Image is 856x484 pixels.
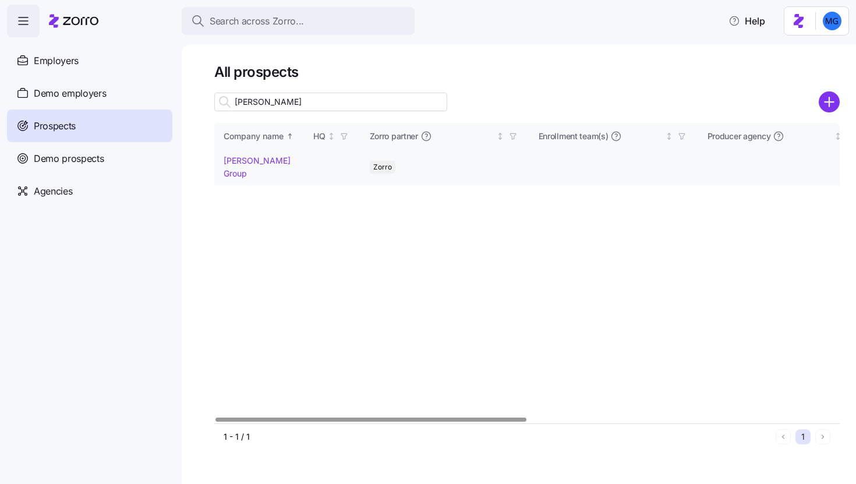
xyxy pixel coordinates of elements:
div: 1 - 1 / 1 [224,431,771,443]
a: Agencies [7,175,172,207]
div: Sorted ascending [286,132,294,140]
span: Enrollment team(s) [539,130,609,142]
img: 61c362f0e1d336c60eacb74ec9823875 [823,12,841,30]
th: Enrollment team(s)Not sorted [529,123,698,150]
span: Demo prospects [34,151,104,166]
div: Not sorted [327,132,335,140]
a: Prospects [7,109,172,142]
div: Company name [224,130,284,143]
button: Previous page [776,429,791,444]
button: Next page [815,429,830,444]
span: Agencies [34,184,72,199]
th: HQNot sorted [304,123,360,150]
span: Demo employers [34,86,107,101]
span: Search across Zorro... [210,14,304,29]
svg: add icon [819,91,840,112]
div: Not sorted [834,132,842,140]
span: Zorro [373,161,392,174]
div: Not sorted [665,132,673,140]
div: HQ [313,130,326,143]
h1: All prospects [214,63,840,81]
a: Employers [7,44,172,77]
span: Help [728,14,765,28]
span: Zorro partner [370,130,418,142]
a: [PERSON_NAME] Group [224,156,291,178]
span: Prospects [34,119,76,133]
button: Search across Zorro... [182,7,415,35]
th: Company nameSorted ascending [214,123,304,150]
a: Demo prospects [7,142,172,175]
a: Demo employers [7,77,172,109]
div: Not sorted [496,132,504,140]
th: Zorro partnerNot sorted [360,123,529,150]
button: Help [719,9,774,33]
input: Search prospect [214,93,447,111]
span: Producer agency [708,130,771,142]
span: Employers [34,54,79,68]
button: 1 [795,429,811,444]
